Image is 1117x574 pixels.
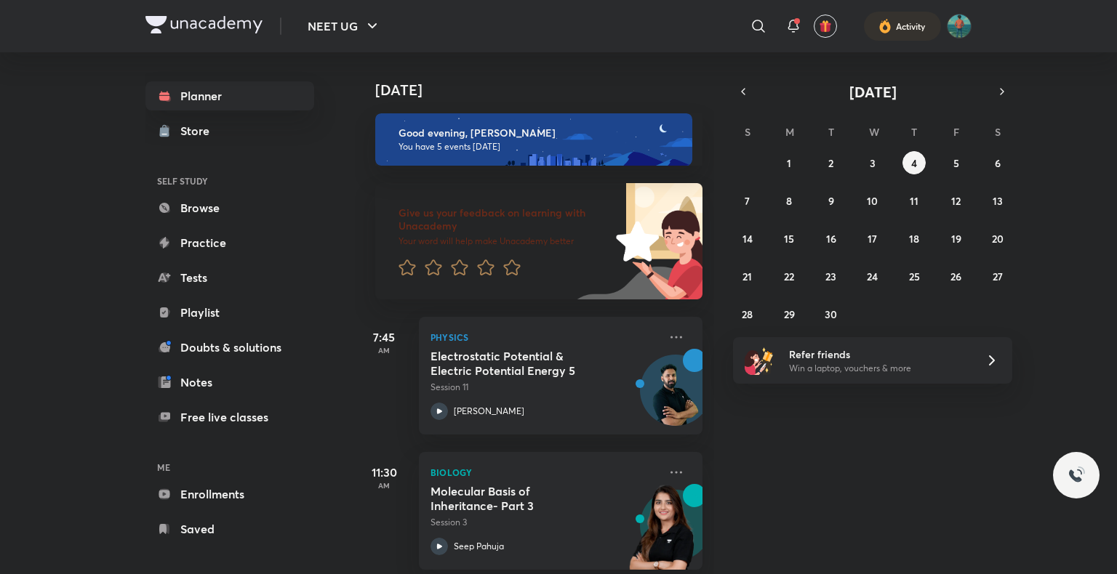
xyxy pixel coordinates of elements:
img: feedback_image [566,183,702,299]
button: September 14, 2025 [736,227,759,250]
button: September 8, 2025 [777,189,801,212]
h5: Molecular Basis of Inheritance- Part 3 [431,484,612,513]
abbr: September 17, 2025 [868,232,877,246]
p: Your word will help make Unacademy better [399,235,611,247]
p: Session 3 [431,516,659,529]
button: September 20, 2025 [986,227,1009,250]
abbr: September 21, 2025 [742,270,752,283]
img: ttu [1068,466,1085,484]
button: September 17, 2025 [861,227,884,250]
abbr: Tuesday [828,125,834,139]
button: September 9, 2025 [820,189,843,212]
button: NEET UG [299,12,390,41]
p: Physics [431,328,659,346]
h6: Give us your feedback on learning with Unacademy [399,206,611,233]
abbr: September 19, 2025 [951,232,961,246]
button: September 24, 2025 [861,264,884,288]
a: Company Logo [145,16,263,37]
p: Win a laptop, vouchers & more [789,362,968,375]
p: You have 5 events [DATE] [399,141,679,153]
a: Enrollments [145,480,314,509]
p: Seep Pahuja [454,540,504,553]
img: Company Logo [145,16,263,33]
p: Biology [431,464,659,481]
abbr: Wednesday [869,125,879,139]
button: September 19, 2025 [945,227,968,250]
h5: 11:30 [355,464,413,481]
p: AM [355,481,413,490]
abbr: September 13, 2025 [993,194,1003,208]
button: September 3, 2025 [861,151,884,174]
p: Session 11 [431,381,659,394]
abbr: September 30, 2025 [825,307,837,321]
button: September 12, 2025 [945,189,968,212]
abbr: September 16, 2025 [826,232,836,246]
img: evening [375,113,692,166]
h4: [DATE] [375,81,717,99]
button: September 1, 2025 [777,151,801,174]
button: September 28, 2025 [736,302,759,326]
abbr: September 26, 2025 [950,270,961,283]
abbr: September 10, 2025 [867,194,878,208]
abbr: September 12, 2025 [951,194,961,208]
button: September 21, 2025 [736,264,759,288]
img: Abhay [947,14,972,39]
button: September 29, 2025 [777,302,801,326]
h6: SELF STUDY [145,169,314,193]
abbr: September 27, 2025 [993,270,1003,283]
button: September 18, 2025 [902,227,926,250]
button: September 5, 2025 [945,151,968,174]
h6: Refer friends [789,347,968,362]
p: AM [355,346,413,355]
abbr: Monday [785,125,794,139]
h5: 7:45 [355,328,413,346]
button: September 16, 2025 [820,227,843,250]
abbr: September 5, 2025 [953,156,959,170]
abbr: September 23, 2025 [825,270,836,283]
img: activity [878,17,892,35]
button: September 6, 2025 [986,151,1009,174]
button: September 2, 2025 [820,151,843,174]
button: September 11, 2025 [902,189,926,212]
abbr: September 28, 2025 [742,307,753,321]
button: September 13, 2025 [986,189,1009,212]
button: September 30, 2025 [820,302,843,326]
abbr: September 24, 2025 [867,270,878,283]
button: September 22, 2025 [777,264,801,288]
abbr: September 3, 2025 [870,156,876,170]
abbr: September 18, 2025 [909,232,919,246]
a: Doubts & solutions [145,333,314,362]
abbr: September 6, 2025 [995,156,1001,170]
button: September 7, 2025 [736,189,759,212]
abbr: Friday [953,125,959,139]
abbr: September 11, 2025 [910,194,918,208]
abbr: September 15, 2025 [784,232,794,246]
img: referral [745,346,774,375]
abbr: September 2, 2025 [828,156,833,170]
a: Practice [145,228,314,257]
abbr: September 1, 2025 [787,156,791,170]
p: [PERSON_NAME] [454,405,524,418]
button: September 10, 2025 [861,189,884,212]
button: [DATE] [753,81,992,102]
a: Free live classes [145,403,314,432]
abbr: September 20, 2025 [992,232,1004,246]
h5: Electrostatic Potential & Electric Potential Energy 5 [431,349,612,378]
h6: ME [145,455,314,480]
abbr: September 7, 2025 [745,194,750,208]
abbr: September 4, 2025 [911,156,917,170]
button: September 25, 2025 [902,264,926,288]
button: avatar [814,15,837,38]
img: avatar [819,20,832,33]
abbr: September 25, 2025 [909,270,920,283]
button: September 27, 2025 [986,264,1009,288]
img: Avatar [641,363,710,432]
a: Planner [145,81,314,110]
a: Browse [145,193,314,222]
a: Store [145,116,314,145]
a: Playlist [145,298,314,327]
a: Saved [145,514,314,543]
button: September 26, 2025 [945,264,968,288]
a: Notes [145,368,314,397]
a: Tests [145,263,314,292]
